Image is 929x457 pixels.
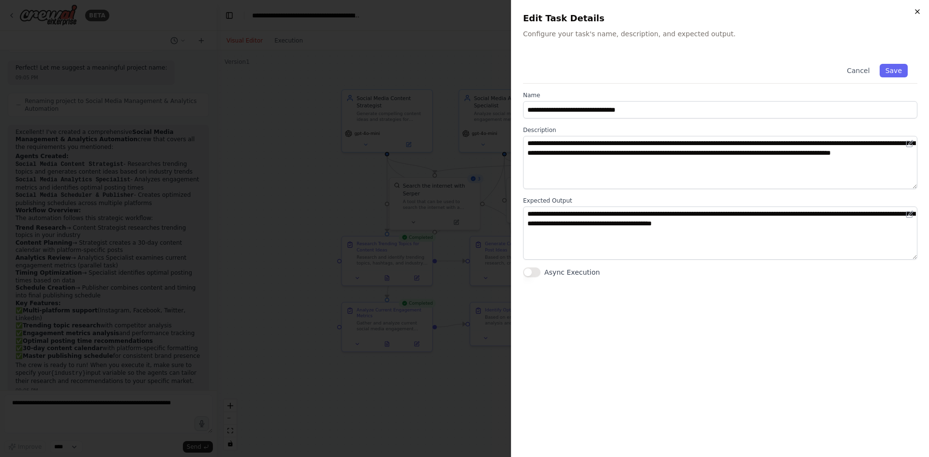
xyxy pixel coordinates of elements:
[523,29,917,39] p: Configure your task's name, description, and expected output.
[904,208,915,220] button: Open in editor
[523,126,917,134] label: Description
[904,138,915,149] button: Open in editor
[880,64,908,77] button: Save
[544,267,600,277] label: Async Execution
[523,12,917,25] h2: Edit Task Details
[523,197,917,205] label: Expected Output
[523,91,917,99] label: Name
[841,64,875,77] button: Cancel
